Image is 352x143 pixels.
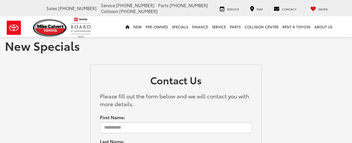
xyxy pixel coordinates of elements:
[170,16,190,37] a: Specials
[100,75,252,89] h2: Contact Us
[210,16,228,37] a: Service
[318,7,328,11] span: Saved
[119,8,158,14] span: [PHONE_NUMBER]
[243,16,280,37] a: Collision Center
[227,7,239,11] span: Service
[101,2,115,8] span: Service
[116,2,154,8] span: [PHONE_NUMBER]
[100,92,252,107] p: Please fill out the form below and we will contact you with more details.
[158,2,168,8] span: Parts
[58,5,97,11] span: [PHONE_NUMBER]
[144,16,170,37] a: Pre-Owned
[33,19,68,37] img: Mike Calvert Toyota
[190,16,210,37] a: Finance
[131,16,144,37] a: New
[101,8,118,14] span: Collision
[46,5,57,11] span: Sales
[123,16,131,37] a: Home
[280,16,312,37] a: Rent a Toyota
[169,2,208,8] span: [PHONE_NUMBER]
[215,6,244,12] a: Service
[100,114,125,121] label: First Name:
[2,17,26,38] img: Toyota
[257,7,263,11] span: Map
[228,16,243,37] a: Parts
[305,6,333,12] a: My Saved Vehicles
[5,39,347,52] h1: New Specials
[269,6,301,12] a: Contact
[312,16,334,37] a: About Us
[282,7,296,11] span: Contact
[245,6,268,12] a: Map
